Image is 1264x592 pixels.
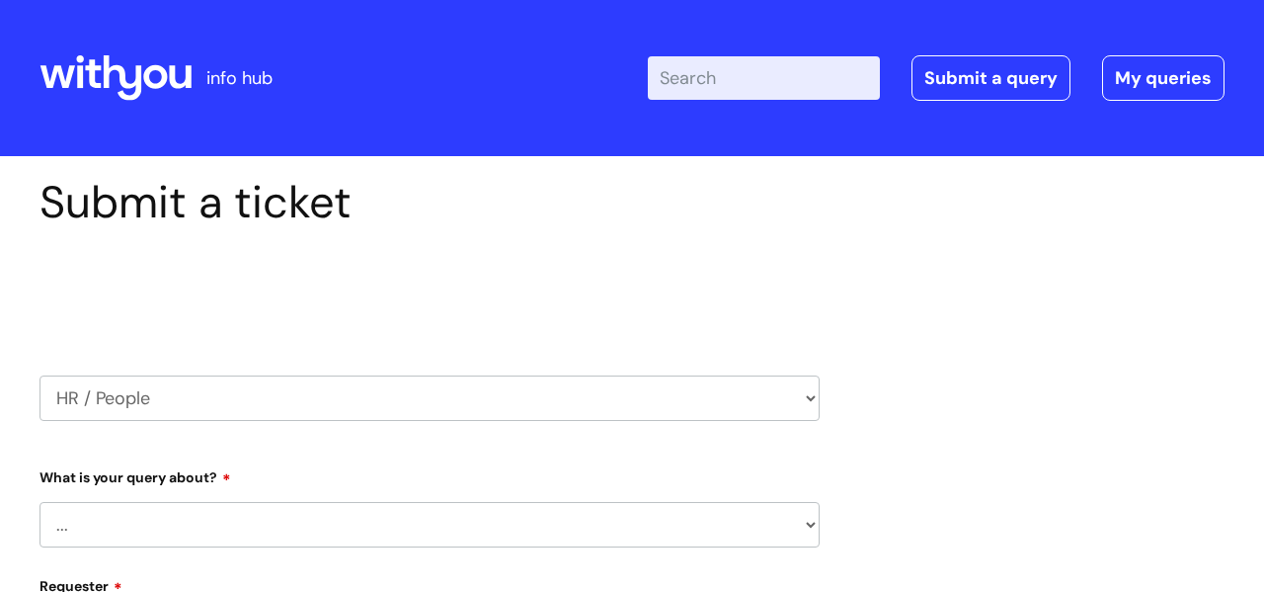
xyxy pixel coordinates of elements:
[1102,55,1224,101] a: My queries
[39,275,820,311] h2: Select issue type
[39,463,820,486] label: What is your query about?
[39,176,820,229] h1: Submit a ticket
[648,56,880,100] input: Search
[911,55,1070,101] a: Submit a query
[206,62,273,94] p: info hub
